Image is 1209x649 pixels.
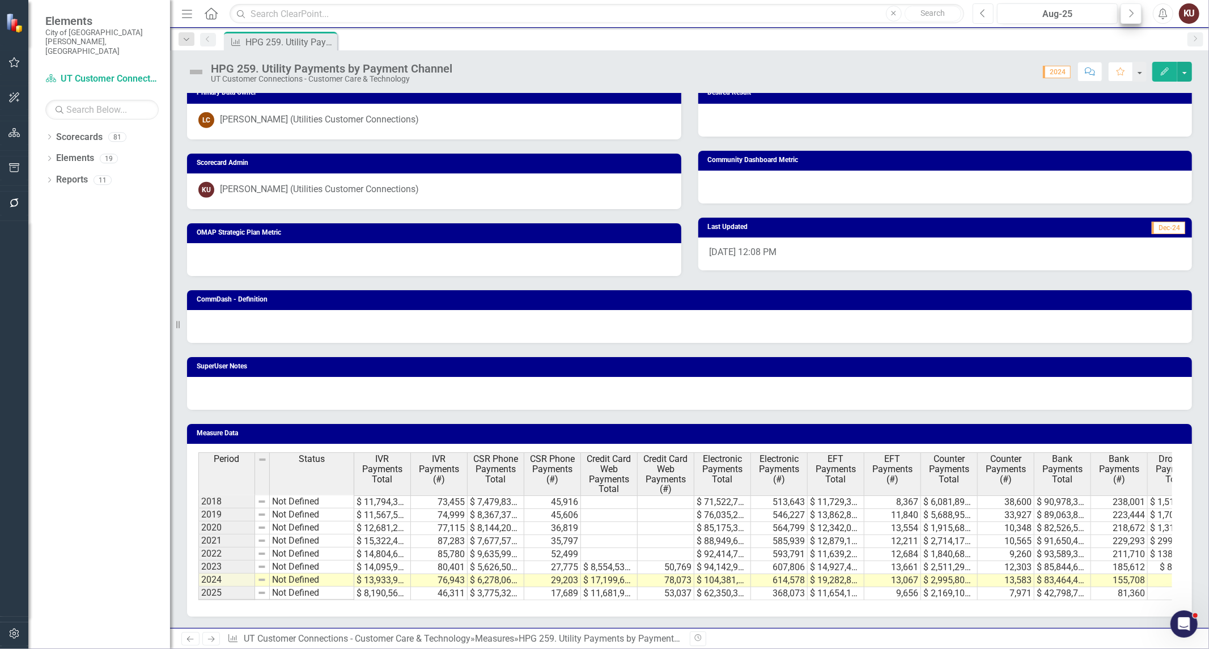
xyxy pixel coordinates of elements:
[694,535,751,548] td: $ 88,949,636.81
[583,454,635,494] span: Credit Card Web Payments Total
[978,495,1034,509] td: 38,600
[1148,509,1204,522] td: $ 1,702,618.84
[751,574,808,587] td: 614,578
[411,535,468,548] td: 87,283
[751,509,808,522] td: 546,227
[921,561,978,574] td: $ 2,511,290.65
[640,454,692,494] span: Credit Card Web Payments (#)
[197,296,1186,303] h3: CommDash - Definition
[864,548,921,561] td: 12,684
[638,574,694,587] td: 78,073
[197,363,1186,370] h3: SuperUser Notes
[638,587,694,600] td: 53,037
[214,454,240,464] span: Period
[187,63,205,81] img: Not Defined
[1148,535,1204,548] td: $ 299,065.74
[1152,222,1185,234] span: Dec-24
[694,495,751,509] td: $ 71,522,799.52
[923,454,975,484] span: Counter Payments Total
[524,495,581,509] td: 45,916
[270,548,354,561] td: Not Defined
[56,131,103,144] a: Scorecards
[753,454,805,484] span: Electronic Payments (#)
[411,495,468,509] td: 73,455
[468,574,524,587] td: $ 6,278,063.85
[244,633,470,644] a: UT Customer Connections - Customer Care & Technology
[197,159,676,167] h3: Scorecard Admin
[808,561,864,574] td: $ 14,927,473.94
[808,587,864,600] td: $ 11,654,179.00
[198,508,255,521] td: 2019
[227,633,681,646] div: » »
[1091,548,1148,561] td: 211,710
[198,587,255,600] td: 2025
[697,454,748,484] span: Electronic Payments Total
[519,633,709,644] div: HPG 259. Utility Payments by Payment Channel
[1091,495,1148,509] td: 238,001
[257,523,266,532] img: 8DAGhfEEPCf229AAAAAElFTkSuQmCC
[257,549,266,558] img: 8DAGhfEEPCf229AAAAAElFTkSuQmCC
[100,154,118,163] div: 19
[245,35,334,49] div: HPG 259. Utility Payments by Payment Channel
[354,574,411,587] td: $ 13,933,906.94
[198,548,255,561] td: 2022
[751,522,808,535] td: 564,799
[978,535,1034,548] td: 10,565
[1170,610,1198,638] iframe: Intercom live chat
[1091,509,1148,522] td: 223,444
[1091,574,1148,587] td: 155,708
[198,574,255,587] td: 2024
[411,548,468,561] td: 85,780
[468,587,524,600] td: $ 3,775,323.86
[468,509,524,522] td: $ 8,367,372.34
[1034,574,1091,587] td: $ 83,464,432.36
[45,28,159,56] small: City of [GEOGRAPHIC_DATA][PERSON_NAME], [GEOGRAPHIC_DATA]
[354,548,411,561] td: $ 14,804,675.57
[524,509,581,522] td: 45,606
[56,173,88,186] a: Reports
[751,535,808,548] td: 585,939
[354,587,411,600] td: $ 8,190,564.39
[354,561,411,574] td: $ 14,095,963.60
[45,100,159,120] input: Search Below...
[411,509,468,522] td: 74,999
[1148,587,1204,600] td: $ 0.00
[808,509,864,522] td: $ 13,862,853.87
[354,522,411,535] td: $ 12,681,227.44
[527,454,578,484] span: CSR Phone Payments (#)
[1091,522,1148,535] td: 218,672
[411,587,468,600] td: 46,311
[864,587,921,600] td: 9,656
[354,509,411,522] td: $ 11,567,518.94
[257,575,266,584] img: 8DAGhfEEPCf229AAAAAElFTkSuQmCC
[1091,587,1148,600] td: 81,360
[211,62,452,75] div: HPG 259. Utility Payments by Payment Channel
[751,548,808,561] td: 593,791
[921,495,978,509] td: $ 6,081,893.52
[108,132,126,142] div: 81
[1037,454,1088,484] span: Bank Payments Total
[257,497,266,506] img: 8DAGhfEEPCf229AAAAAElFTkSuQmCC
[864,509,921,522] td: 11,840
[1179,3,1199,24] button: KU
[468,495,524,509] td: $ 7,479,830.50
[270,495,354,508] td: Not Defined
[468,535,524,548] td: $ 7,677,576.18
[751,495,808,509] td: 513,643
[708,223,965,231] h3: Last Updated
[978,509,1034,522] td: 33,927
[921,535,978,548] td: $ 2,714,176.01
[921,587,978,600] td: $ 2,169,104.19
[257,510,266,519] img: 8DAGhfEEPCf229AAAAAElFTkSuQmCC
[698,237,1193,270] div: [DATE] 12:08 PM
[198,561,255,574] td: 2023
[1148,574,1204,587] td: $ 0.00
[694,561,751,574] td: $ 94,142,934.42
[1034,561,1091,574] td: $ 85,844,693.95
[708,89,1187,96] h3: Desired Result
[905,6,961,22] button: Search
[230,4,964,24] input: Search ClearPoint...
[411,522,468,535] td: 77,115
[354,495,411,509] td: $ 11,794,311.79
[524,574,581,587] td: 29,203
